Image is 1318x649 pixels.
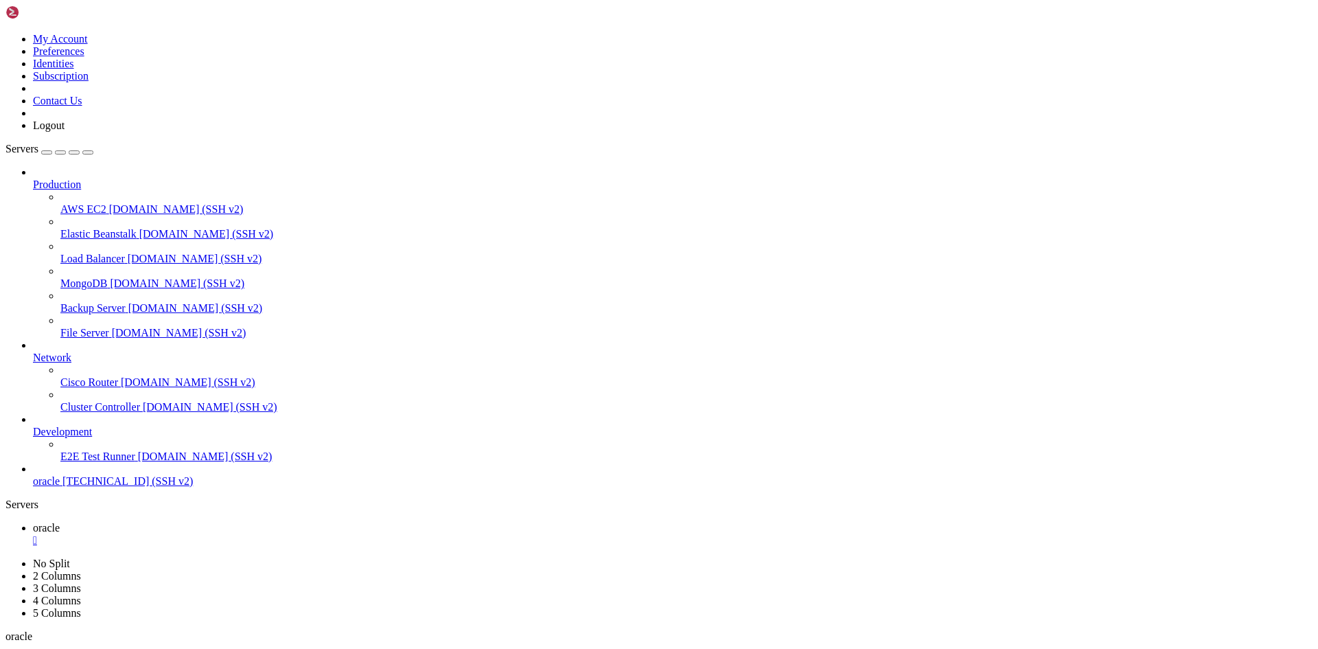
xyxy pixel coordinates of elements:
[143,401,277,413] span: [DOMAIN_NAME] (SSH v2)
[60,302,1313,315] a: Backup Server [DOMAIN_NAME] (SSH v2)
[5,367,165,378] span: ubuntu@instance-20250914-1518
[5,99,1140,111] x-row: System load: 0.67 Processes: 195
[33,45,84,57] a: Preferences
[33,582,81,594] a: 3 Columns
[33,352,71,363] span: Network
[5,143,38,155] span: Servers
[5,52,1140,64] x-row: * Support: [URL][DOMAIN_NAME]
[33,352,1313,364] a: Network
[128,253,262,264] span: [DOMAIN_NAME] (SSH v2)
[170,367,176,378] span: ~
[60,191,1313,216] li: AWS EC2 [DOMAIN_NAME] (SSH v2)
[33,522,1313,547] a: oracle
[60,327,109,339] span: File Server
[33,339,1313,413] li: Network
[5,41,1140,52] x-row: * Management: [URL][DOMAIN_NAME]
[121,376,255,388] span: [DOMAIN_NAME] (SSH v2)
[60,253,1313,265] a: Load Balancer [DOMAIN_NAME] (SSH v2)
[33,558,70,569] a: No Split
[5,367,1140,379] x-row: : $
[5,5,1140,17] x-row: Welcome to Ubuntu 20.04.6 LTS (GNU/Linux 5.15.0-1081-oracle aarch64)
[109,203,244,215] span: [DOMAIN_NAME] (SSH v2)
[60,290,1313,315] li: Backup Server [DOMAIN_NAME] (SSH v2)
[5,29,1140,41] x-row: * Documentation: [URL][DOMAIN_NAME]
[5,499,1313,511] div: Servers
[196,367,202,379] div: (33, 31)
[60,389,1313,413] li: Cluster Controller [DOMAIN_NAME] (SSH v2)
[33,166,1313,339] li: Production
[5,157,1140,169] x-row: * Ubuntu 20.04 LTS Focal Fossa has reached its end of standard support on 31 Ma
[62,475,193,487] span: [TECHNICAL_ID] (SSH v2)
[33,426,92,437] span: Development
[33,570,81,582] a: 2 Columns
[5,76,1140,87] x-row: System information as of [DATE]
[33,607,81,619] a: 5 Columns
[128,302,263,314] span: [DOMAIN_NAME] (SSH v2)
[110,277,244,289] span: [DOMAIN_NAME] (SSH v2)
[60,253,125,264] span: Load Balancer
[138,451,273,462] span: [DOMAIN_NAME] (SSH v2)
[60,364,1313,389] li: Cisco Router [DOMAIN_NAME] (SSH v2)
[60,277,1313,290] a: MongoDB [DOMAIN_NAME] (SSH v2)
[33,33,88,45] a: My Account
[60,203,1313,216] a: AWS EC2 [DOMAIN_NAME] (SSH v2)
[60,265,1313,290] li: MongoDB [DOMAIN_NAME] (SSH v2)
[60,376,118,388] span: Cisco Router
[60,401,1313,413] a: Cluster Controller [DOMAIN_NAME] (SSH v2)
[60,327,1313,339] a: File Server [DOMAIN_NAME] (SSH v2)
[139,228,274,240] span: [DOMAIN_NAME] (SSH v2)
[60,216,1313,240] li: Elastic Beanstalk [DOMAIN_NAME] (SSH v2)
[5,134,1140,146] x-row: Swap usage: 0%
[60,203,106,215] span: AWS EC2
[33,179,1313,191] a: Production
[5,216,1140,227] x-row: Expanded Security Maintenance for Infrastructure is not enabled.
[5,181,1140,192] x-row: For more details see:
[33,522,60,534] span: oracle
[5,321,1140,332] x-row: Run 'do-release-upgrade' to upgrade to it.
[33,426,1313,438] a: Development
[5,5,84,19] img: Shellngn
[60,451,1313,463] a: E2E Test Runner [DOMAIN_NAME] (SSH v2)
[33,179,81,190] span: Production
[60,277,107,289] span: MongoDB
[60,401,140,413] span: Cluster Controller
[5,286,1140,297] x-row: [URL][DOMAIN_NAME]
[5,111,1140,122] x-row: Usage of /: 14.1% of 44.96GB Users logged in: 0
[112,327,246,339] span: [DOMAIN_NAME] (SSH v2)
[33,475,1313,488] a: oracle [TECHNICAL_ID] (SSH v2)
[60,302,126,314] span: Backup Server
[33,95,82,106] a: Contact Us
[5,356,1140,367] x-row: Last login: [DATE] from [TECHNICAL_ID]
[5,274,1140,286] x-row: Learn more about enabling ESM Infra service for Ubuntu 20.04 at
[33,534,1313,547] a: 
[33,58,74,69] a: Identities
[33,119,65,131] a: Logout
[5,630,32,642] span: oracle
[33,463,1313,488] li: oracle [TECHNICAL_ID] (SSH v2)
[60,376,1313,389] a: Cisco Router [DOMAIN_NAME] (SSH v2)
[5,239,1140,251] x-row: 0 updates can be applied immediately.
[33,70,89,82] a: Subscription
[60,240,1313,265] li: Load Balancer [DOMAIN_NAME] (SSH v2)
[5,143,93,155] a: Servers
[5,262,1140,274] x-row: 40 additional security updates can be applied with ESM Infra.
[5,122,1140,134] x-row: Memory usage: 13% IPv4 address for enp0s6: [TECHNICAL_ID]
[33,413,1313,463] li: Development
[5,192,1140,204] x-row: [URL][DOMAIN_NAME]
[33,595,81,606] a: 4 Columns
[60,438,1313,463] li: E2E Test Runner [DOMAIN_NAME] (SSH v2)
[60,228,137,240] span: Elastic Beanstalk
[60,228,1313,240] a: Elastic Beanstalk [DOMAIN_NAME] (SSH v2)
[60,315,1313,339] li: File Server [DOMAIN_NAME] (SSH v2)
[33,475,60,487] span: oracle
[60,451,135,462] span: E2E Test Runner
[5,309,1140,321] x-row: New release '22.04.5 LTS' available.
